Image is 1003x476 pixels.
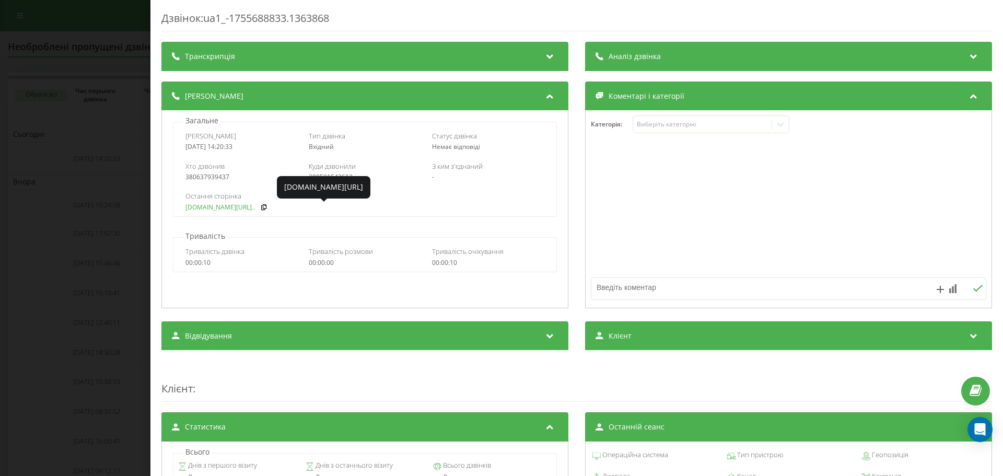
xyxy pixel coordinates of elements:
span: Клієнт [161,381,193,396]
div: Дзвінок : ua1_-1755688833.1363868 [161,11,992,31]
span: Хто дзвонив [185,161,225,171]
h4: Категорія : [591,121,633,128]
p: Всього [183,447,212,457]
span: Операційна система [601,450,668,460]
div: Open Intercom Messenger [967,417,993,442]
span: Статус дзвінка [432,131,477,141]
span: Тривалість дзвінка [185,247,244,256]
span: Остання сторінка [185,191,241,201]
span: [PERSON_NAME] [185,91,243,101]
div: 380637939437 [185,173,298,181]
span: Всього дзвінків [441,460,491,471]
span: Куди дзвонили [309,161,356,171]
div: - [432,173,544,181]
span: Днів з першого візиту [186,460,257,471]
div: 00:00:00 [309,259,421,266]
span: З ким з'єднаний [432,161,483,171]
p: Загальне [183,115,221,126]
span: Тип пристрою [736,450,783,460]
div: [DOMAIN_NAME][URL] [284,182,363,192]
div: : [161,361,992,402]
p: Тривалість [183,231,228,241]
span: Коментарі і категорії [609,91,684,101]
div: Виберіть категорію [637,120,767,129]
span: Тривалість розмови [309,247,373,256]
span: Відвідування [185,331,232,341]
span: Тривалість очікування [432,247,504,256]
span: Клієнт [609,331,632,341]
span: Геопозиція [870,450,908,460]
div: 380501542612 [309,173,421,181]
span: Вхідний [309,142,334,151]
a: [DOMAIN_NAME][URL].. [185,204,255,211]
span: Днів з останнього візиту [314,460,393,471]
span: Тип дзвінка [309,131,345,141]
span: Аналіз дзвінка [609,51,661,62]
span: Немає відповіді [432,142,480,151]
span: [PERSON_NAME] [185,131,236,141]
div: [DATE] 14:20:33 [185,143,298,150]
span: Статистика [185,422,226,432]
span: Останній сеанс [609,422,664,432]
span: Транскрипція [185,51,235,62]
div: 00:00:10 [185,259,298,266]
div: 00:00:10 [432,259,544,266]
